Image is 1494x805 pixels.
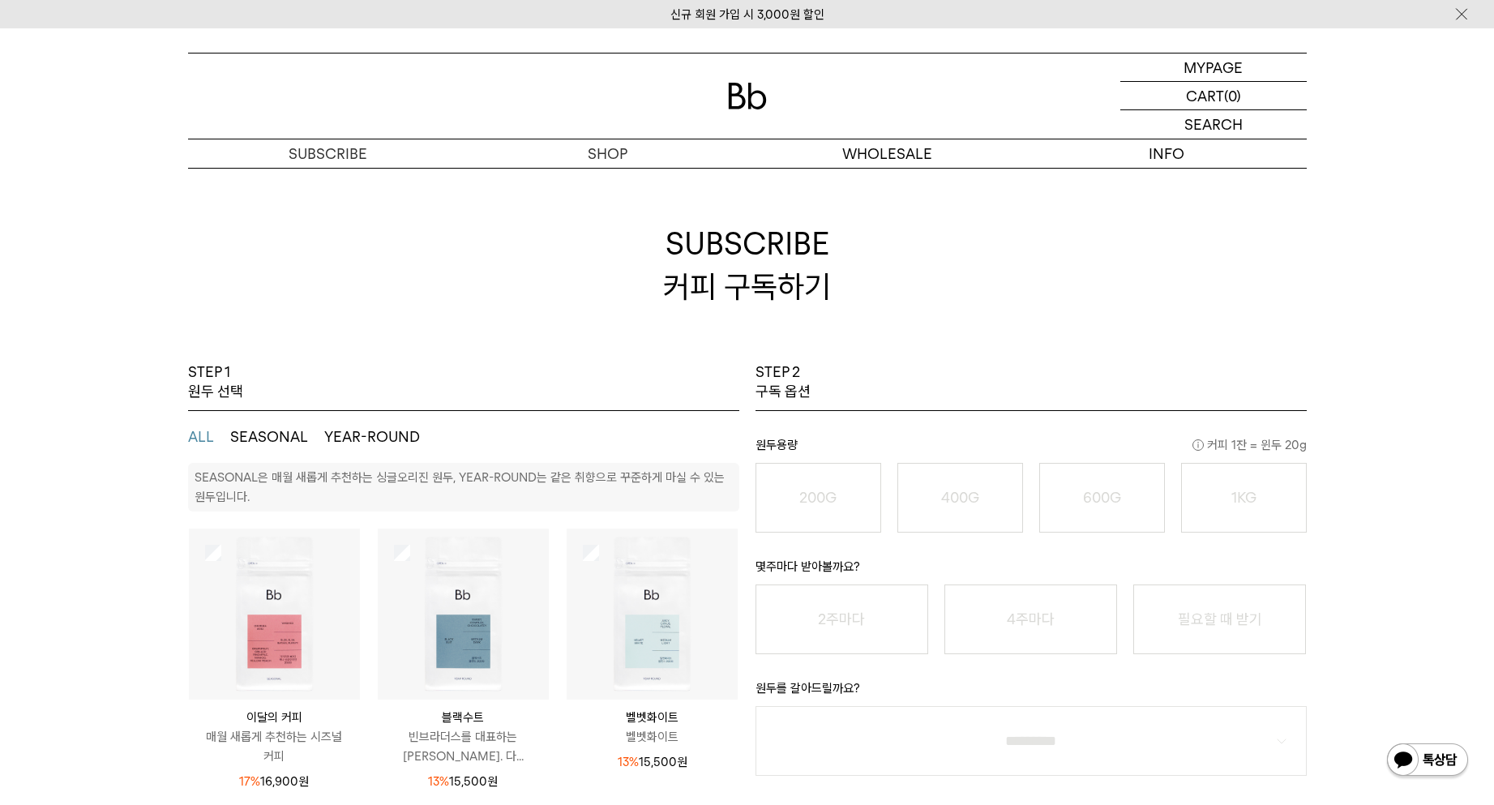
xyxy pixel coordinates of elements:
[1181,463,1307,533] button: 1KG
[1120,54,1307,82] a: MYPAGE
[1184,110,1243,139] p: SEARCH
[1186,82,1224,109] p: CART
[189,708,360,727] p: 이달의 커피
[567,708,738,727] p: 벨벳화이트
[378,529,549,700] img: 상품이미지
[1224,82,1241,109] p: (0)
[188,168,1307,362] h2: SUBSCRIBE 커피 구독하기
[239,774,260,789] span: 17%
[670,7,824,22] a: 신규 회원 가입 시 3,000원 할인
[897,463,1023,533] button: 400G
[188,139,468,168] a: SUBSCRIBE
[324,427,420,447] button: YEAR-ROUND
[298,774,309,789] span: 원
[1027,139,1307,168] p: INFO
[756,679,1307,706] p: 원두를 갈아드릴까요?
[618,752,687,772] p: 15,500
[1184,54,1243,81] p: MYPAGE
[378,727,549,766] p: 빈브라더스를 대표하는 [PERSON_NAME]. 다...
[378,708,549,727] p: 블랙수트
[756,362,811,402] p: STEP 2 구독 옵션
[428,772,498,791] p: 15,500
[428,774,449,789] span: 13%
[747,139,1027,168] p: WHOLESALE
[799,489,837,506] o: 200G
[1192,435,1307,455] span: 커피 1잔 = 윈두 20g
[728,83,767,109] img: 로고
[618,755,639,769] span: 13%
[1385,742,1470,781] img: 카카오톡 채널 1:1 채팅 버튼
[189,529,360,700] img: 상품이미지
[468,139,747,168] a: SHOP
[195,470,725,504] p: SEASONAL은 매월 새롭게 추천하는 싱글오리진 원두, YEAR-ROUND는 같은 취향으로 꾸준하게 마실 수 있는 원두입니다.
[567,529,738,700] img: 상품이미지
[1039,463,1165,533] button: 600G
[188,427,214,447] button: ALL
[1120,82,1307,110] a: CART (0)
[756,463,881,533] button: 200G
[230,427,308,447] button: SEASONAL
[1231,489,1256,506] o: 1KG
[941,489,979,506] o: 400G
[487,774,498,789] span: 원
[189,727,360,766] p: 매월 새롭게 추천하는 시즈널 커피
[239,772,309,791] p: 16,900
[677,755,687,769] span: 원
[756,584,928,654] button: 2주마다
[756,435,1307,463] p: 원두용량
[567,727,738,747] p: 벨벳화이트
[1133,584,1306,654] button: 필요할 때 받기
[944,584,1117,654] button: 4주마다
[1083,489,1121,506] o: 600G
[188,362,243,402] p: STEP 1 원두 선택
[756,557,1307,584] p: 몇주마다 받아볼까요?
